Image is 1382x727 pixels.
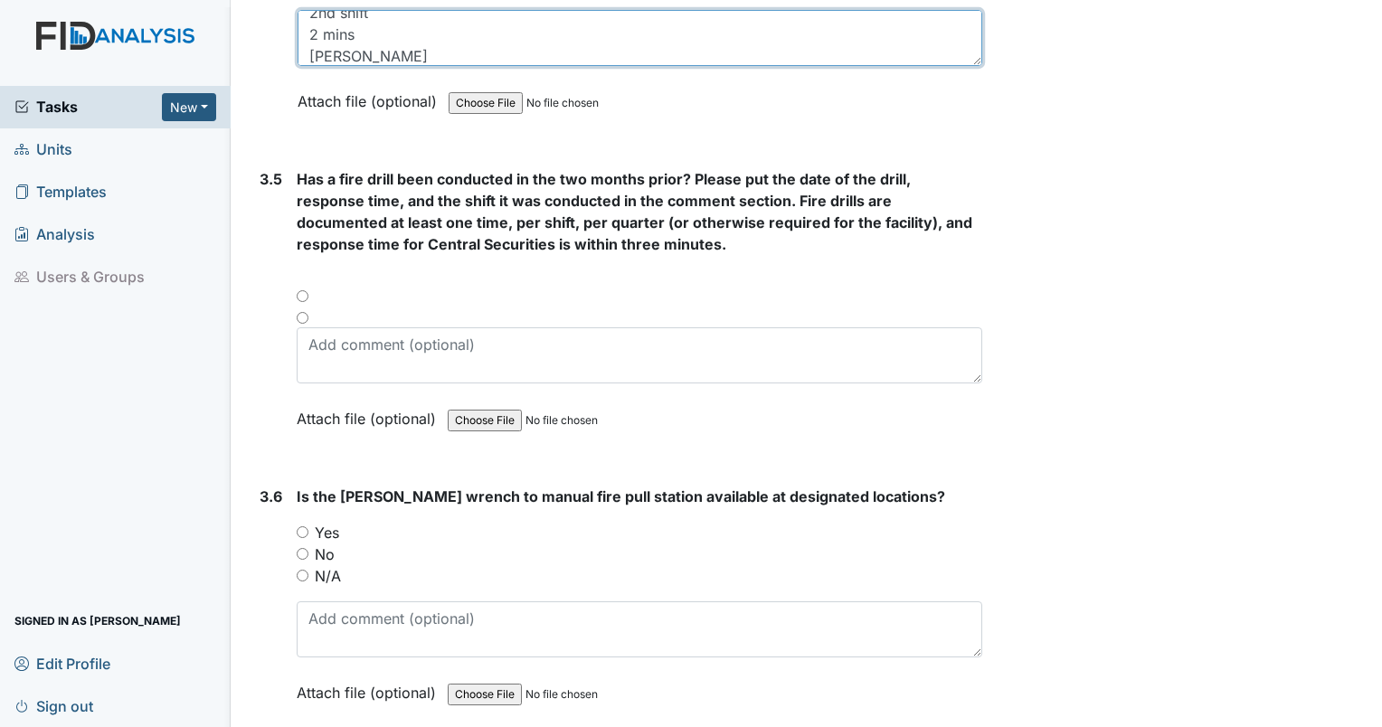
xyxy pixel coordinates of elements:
span: Has a fire drill been conducted in the two months prior? Please put the date of the drill, respon... [297,170,972,253]
label: Yes [315,522,339,543]
label: N/A [315,565,341,587]
input: Yes [297,526,308,538]
span: Edit Profile [14,649,110,677]
span: Units [14,136,72,164]
span: Is the [PERSON_NAME] wrench to manual fire pull station available at designated locations? [297,487,945,505]
span: Analysis [14,221,95,249]
label: Attach file (optional) [297,672,443,703]
label: Attach file (optional) [297,398,443,430]
label: No [315,543,335,565]
input: No [297,548,308,560]
span: Templates [14,178,107,206]
label: 3.5 [260,168,282,190]
a: Tasks [14,96,162,118]
label: Attach file (optional) [298,80,444,112]
span: Signed in as [PERSON_NAME] [14,607,181,635]
input: N/A [297,570,308,581]
span: Sign out [14,692,93,720]
label: 3.6 [260,486,282,507]
button: New [162,93,216,121]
